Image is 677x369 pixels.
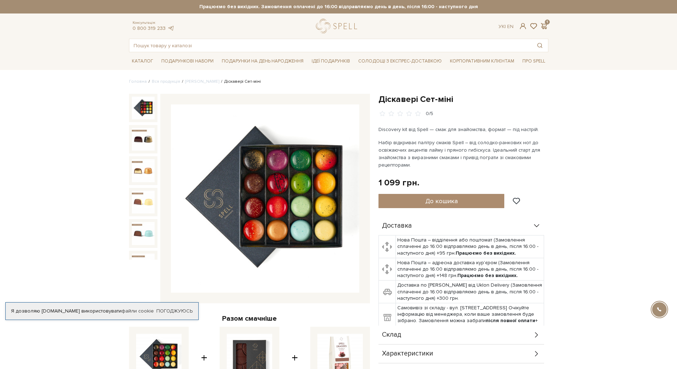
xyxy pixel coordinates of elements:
a: En [507,23,514,29]
img: Діскавері Сет-міні [132,191,155,213]
td: Нова Пошта – відділення або поштомат (Замовлення сплаченні до 16:00 відправляємо день в день, піс... [396,235,544,258]
a: файли cookie [122,308,154,314]
div: 0/5 [426,110,433,117]
div: 1 099 грн. [378,177,419,188]
a: Каталог [129,56,156,67]
h1: Діскавері Сет-міні [378,94,548,105]
img: Діскавері Сет-міні [132,159,155,182]
a: Вся продукція [152,79,180,84]
a: Головна [129,79,147,84]
span: | [505,23,506,29]
div: Я дозволяю [DOMAIN_NAME] використовувати [6,308,198,314]
td: Нова Пошта – адресна доставка кур'єром (Замовлення сплаченні до 16:00 відправляємо день в день, п... [396,258,544,281]
img: Діскавері Сет-міні [132,97,155,119]
input: Пошук товару у каталозі [129,39,532,52]
a: Погоджуюсь [156,308,193,314]
li: Діскавері Сет-міні [219,78,261,85]
p: Набір відкриває палітру смаків Spell – від солодко-ранкових нот до освіжаючих акцентів лайму і пр... [378,139,545,169]
a: telegram [167,25,174,31]
img: Діскавері Сет-міні [132,222,155,245]
a: Подарунки на День народження [219,56,306,67]
button: Пошук товару у каталозі [532,39,548,52]
a: Подарункові набори [158,56,216,67]
a: 0 800 319 233 [133,25,166,31]
span: Склад [382,332,401,338]
strong: Працюємо без вихідних. Замовлення оплачені до 16:00 відправляємо день в день, після 16:00 - насту... [129,4,548,10]
button: До кошика [378,194,505,208]
p: Discovery kit від Spell — смак для знайомства, формат — під настрій. [378,126,545,133]
img: Діскавері Сет-міні [132,128,155,151]
span: Характеристики [382,351,433,357]
td: Самовивіз зі складу - вул. [STREET_ADDRESS] Очікуйте інформацію від менеджера, коли ваше замовлен... [396,303,544,332]
a: logo [316,19,360,33]
td: Доставка по [PERSON_NAME] від Uklon Delivery (Замовлення сплаченні до 16:00 відправляємо день в д... [396,281,544,303]
img: Діскавері Сет-міні [132,254,155,276]
span: До кошика [425,197,458,205]
a: Солодощі з експрес-доставкою [355,55,445,67]
span: Консультація: [133,21,174,25]
a: Ідеї подарунків [309,56,353,67]
b: Працюємо без вихідних. [456,250,516,256]
div: Разом смачніше [129,314,370,323]
b: Працюємо без вихідних. [457,272,518,278]
a: Про Spell [520,56,548,67]
div: Ук [499,23,514,30]
a: Корпоративним клієнтам [447,56,517,67]
img: Діскавері Сет-міні [171,104,359,293]
span: Доставка [382,223,412,229]
b: після повної оплати [486,318,535,324]
a: [PERSON_NAME] [185,79,219,84]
